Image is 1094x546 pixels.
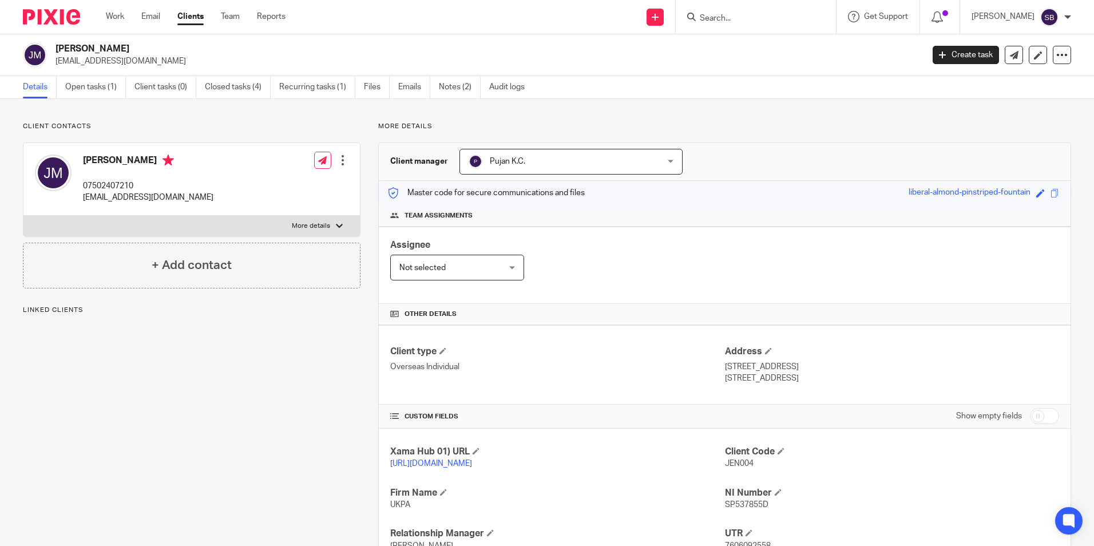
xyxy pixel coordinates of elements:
a: Create task [933,46,999,64]
input: Search [699,14,802,24]
a: Clients [177,11,204,22]
span: Pujan K.C. [490,157,525,165]
img: svg%3E [23,43,47,67]
h4: Client Code [725,446,1059,458]
p: Overseas Individual [390,361,724,373]
h4: Xama Hub 01) URL [390,446,724,458]
h4: Firm Name [390,487,724,499]
p: [STREET_ADDRESS] [725,361,1059,373]
img: svg%3E [469,155,482,168]
span: Team assignments [405,211,473,220]
span: Not selected [399,264,446,272]
p: More details [378,122,1071,131]
a: Details [23,76,57,98]
span: Get Support [864,13,908,21]
h4: + Add contact [152,256,232,274]
h4: CUSTOM FIELDS [390,412,724,421]
a: Work [106,11,124,22]
a: Emails [398,76,430,98]
a: Team [221,11,240,22]
h4: NI Number [725,487,1059,499]
span: JEN004 [725,460,754,468]
a: Recurring tasks (1) [279,76,355,98]
img: svg%3E [1040,8,1059,26]
h3: Client manager [390,156,448,167]
img: Pixie [23,9,80,25]
p: Client contacts [23,122,360,131]
h2: [PERSON_NAME] [56,43,743,55]
h4: Relationship Manager [390,528,724,540]
h4: Client type [390,346,724,358]
p: 07502407210 [83,180,213,192]
label: Show empty fields [956,410,1022,422]
h4: UTR [725,528,1059,540]
span: UKPA [390,501,410,509]
p: [STREET_ADDRESS] [725,373,1059,384]
a: Notes (2) [439,76,481,98]
p: More details [292,221,330,231]
p: Linked clients [23,306,360,315]
h4: Address [725,346,1059,358]
a: Closed tasks (4) [205,76,271,98]
span: Assignee [390,240,430,250]
p: [EMAIL_ADDRESS][DOMAIN_NAME] [56,56,915,67]
i: Primary [162,155,174,166]
a: Client tasks (0) [134,76,196,98]
p: [PERSON_NAME] [972,11,1034,22]
p: [EMAIL_ADDRESS][DOMAIN_NAME] [83,192,213,203]
div: liberal-almond-pinstriped-fountain [909,187,1030,200]
img: svg%3E [35,155,72,191]
span: Other details [405,310,457,319]
span: SP537855D [725,501,768,509]
h4: [PERSON_NAME] [83,155,213,169]
a: [URL][DOMAIN_NAME] [390,460,472,468]
a: Reports [257,11,286,22]
a: Email [141,11,160,22]
a: Open tasks (1) [65,76,126,98]
a: Audit logs [489,76,533,98]
p: Master code for secure communications and files [387,187,585,199]
a: Files [364,76,390,98]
